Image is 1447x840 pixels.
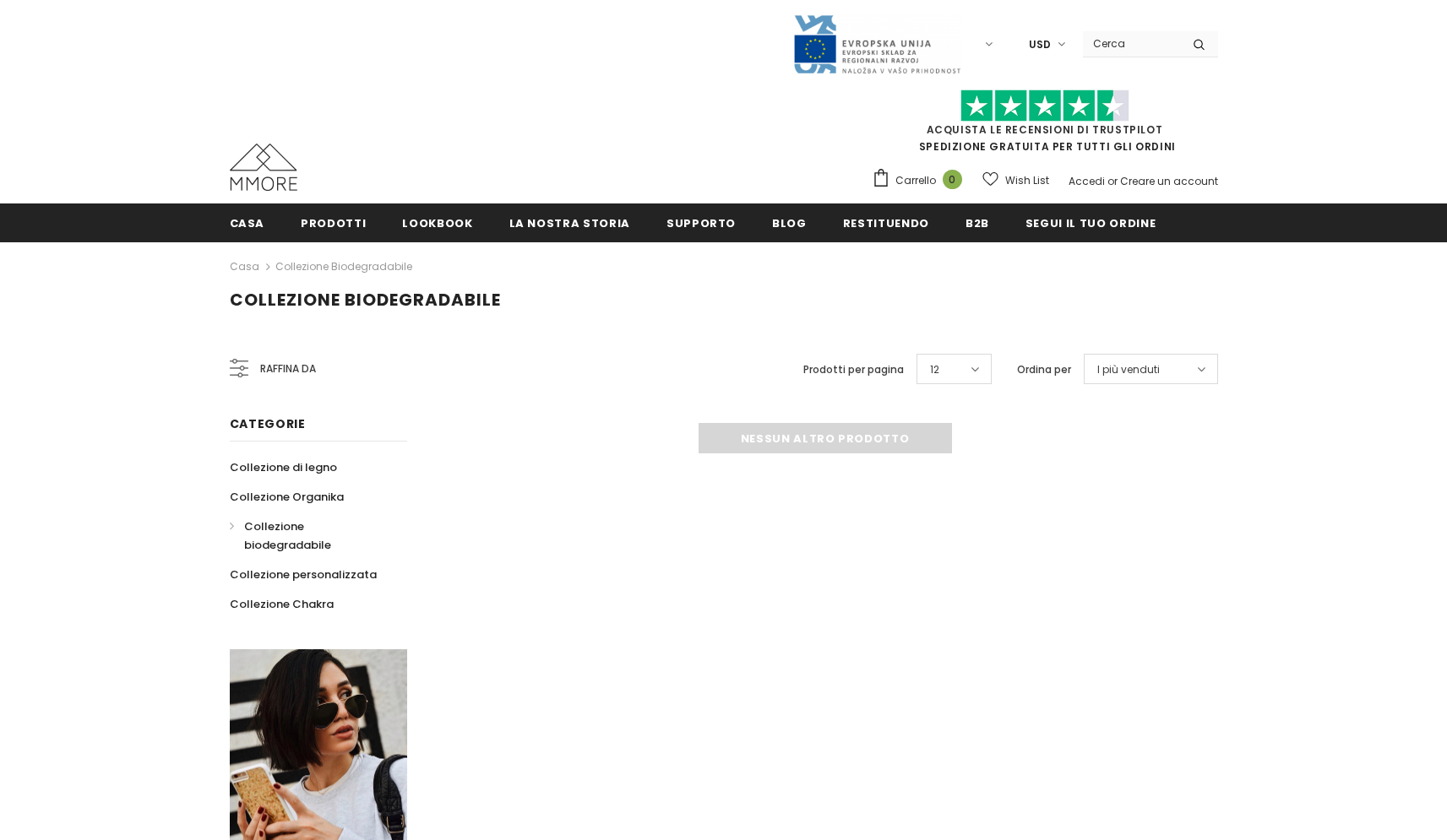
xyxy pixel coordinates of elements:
[230,566,377,583] span: Collezione personalizzata
[230,288,501,312] span: Collezione biodegradabile
[301,203,366,241] a: Prodotti
[402,203,472,241] a: Lookbook
[230,203,265,241] a: Casa
[666,215,736,231] span: supporto
[895,172,936,189] span: Carrello
[943,170,962,189] span: 0
[1069,174,1105,188] a: Accedi
[230,596,334,612] span: Collezione Chakra
[230,144,297,191] img: Casi MMORE
[1025,215,1156,231] span: Segui il tuo ordine
[230,589,334,619] a: Collezione Chakra
[960,89,1129,122] img: Fidati di Pilot Stars
[1005,172,1049,189] span: Wish List
[772,215,807,231] span: Blog
[509,203,630,241] a: La nostra storia
[402,215,472,231] span: Lookbook
[230,215,265,231] span: Casa
[244,518,331,553] span: Collezione biodegradabile
[230,257,259,277] a: Casa
[230,512,389,560] a: Collezione biodegradabile
[301,215,366,231] span: Prodotti
[966,215,989,231] span: B2B
[843,203,929,241] a: Restituendo
[930,361,939,378] span: 12
[666,203,736,241] a: supporto
[230,489,344,505] span: Collezione Organika
[927,122,1163,137] a: Acquista le recensioni di TrustPilot
[1107,174,1118,188] span: or
[772,203,807,241] a: Blog
[275,259,412,274] a: Collezione biodegradabile
[1083,31,1180,56] input: Search Site
[509,215,630,231] span: La nostra storia
[1025,203,1156,241] a: Segui il tuo ordine
[872,97,1218,154] span: SPEDIZIONE GRATUITA PER TUTTI GLI ORDINI
[230,459,337,475] span: Collezione di legno
[792,14,961,75] img: Javni Razpis
[843,215,929,231] span: Restituendo
[230,482,344,512] a: Collezione Organika
[230,453,337,482] a: Collezione di legno
[230,560,377,589] a: Collezione personalizzata
[872,168,971,193] a: Carrello 0
[1029,36,1051,53] span: USD
[230,415,306,432] span: Categorie
[792,36,961,51] a: Javni Razpis
[803,361,904,378] label: Prodotti per pagina
[1017,361,1071,378] label: Ordina per
[966,203,989,241] a: B2B
[982,165,1049,195] a: Wish List
[1120,174,1218,188] a: Creare un account
[260,360,316,378] span: Raffina da
[1097,361,1160,378] span: I più venduti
